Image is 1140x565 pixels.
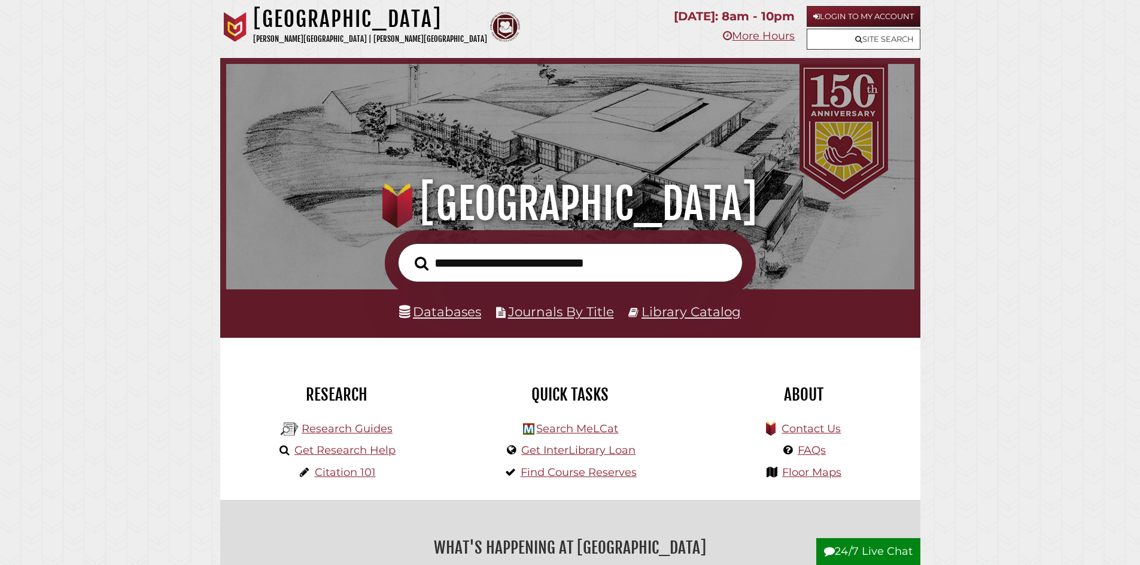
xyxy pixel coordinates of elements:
p: [DATE]: 8am - 10pm [674,6,795,27]
a: Journals By Title [508,304,614,319]
a: Citation 101 [315,466,376,479]
img: Calvin Theological Seminary [490,12,520,42]
a: Find Course Reserves [521,466,637,479]
img: Calvin University [220,12,250,42]
h2: About [696,384,911,405]
a: Site Search [807,29,920,50]
h2: Research [229,384,445,405]
h1: [GEOGRAPHIC_DATA] [243,178,897,230]
a: Search MeLCat [536,422,618,435]
h1: [GEOGRAPHIC_DATA] [253,6,487,32]
img: Hekman Library Logo [281,420,299,438]
a: Get InterLibrary Loan [521,444,636,457]
a: Login to My Account [807,6,920,27]
a: Library Catalog [642,304,741,319]
a: Research Guides [302,422,393,435]
a: Contact Us [782,422,841,435]
h2: What's Happening at [GEOGRAPHIC_DATA] [229,534,911,561]
a: More Hours [723,29,795,42]
a: Floor Maps [782,466,841,479]
button: Search [409,253,434,274]
a: Databases [399,304,481,319]
img: Hekman Library Logo [523,423,534,435]
a: Get Research Help [294,444,396,457]
i: Search [415,256,428,271]
a: FAQs [798,444,826,457]
h2: Quick Tasks [463,384,678,405]
p: [PERSON_NAME][GEOGRAPHIC_DATA] | [PERSON_NAME][GEOGRAPHIC_DATA] [253,32,487,46]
